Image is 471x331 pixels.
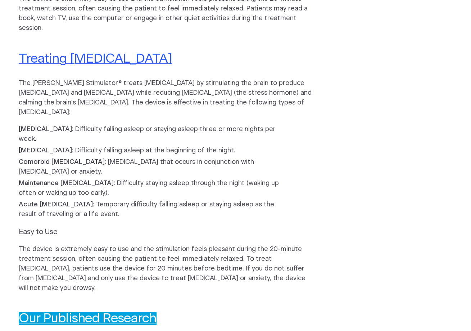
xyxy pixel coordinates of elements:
[19,125,286,144] li: : Difficulty falling asleep or staying asleep three or more nights per week.
[19,79,312,117] p: The [PERSON_NAME] Stimulator® treats [MEDICAL_DATA] by stimulating the brain to produce [MEDICAL_...
[19,201,93,208] b: Acute [MEDICAL_DATA]
[19,200,286,219] li: : Temporary difficulty falling asleep or staying asleep as the result of traveling or a life event.
[19,179,286,198] li: : Difficulty staying asleep through the night (waking up often or waking up too early).
[19,157,286,177] li: : [MEDICAL_DATA] that occurs in conjunction with [MEDICAL_DATA] or anxiety.
[19,227,337,237] p: Easy to Use
[19,146,286,156] li: : Difficulty falling asleep at the beginning of the night.
[19,126,72,133] b: [MEDICAL_DATA]
[19,180,114,187] b: Maintenance [MEDICAL_DATA]
[19,147,72,154] b: [MEDICAL_DATA]
[19,245,312,293] p: The device is extremely easy to use and the stimulation feels pleasant during the 20-minute treat...
[19,312,156,325] a: Our Published Research
[19,52,172,65] a: Treating [MEDICAL_DATA]
[19,159,105,165] b: Comorbid [MEDICAL_DATA]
